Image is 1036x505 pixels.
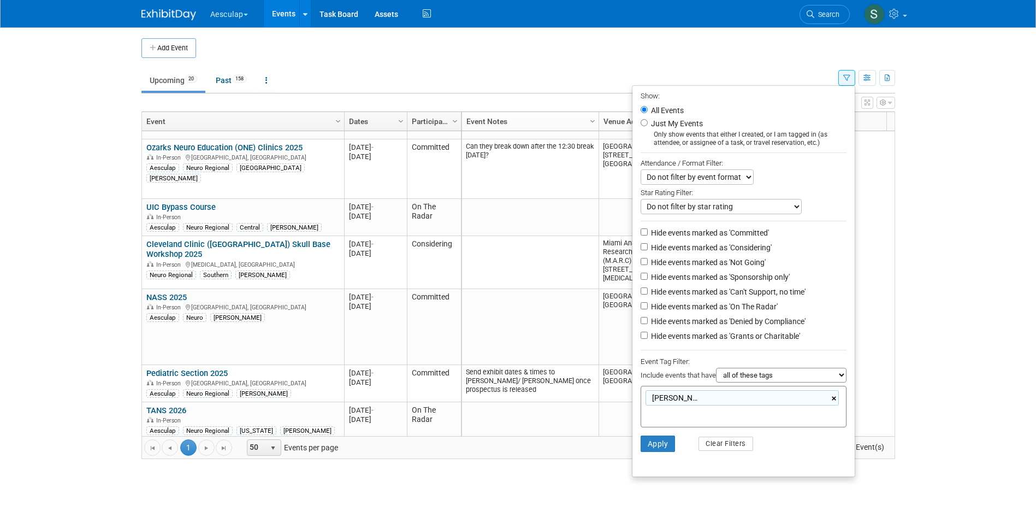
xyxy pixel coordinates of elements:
td: [GEOGRAPHIC_DATA] [STREET_ADDRESS] [GEOGRAPHIC_DATA] [599,139,673,199]
div: Neuro [183,313,206,322]
div: [DATE] [349,249,402,258]
div: [DATE] [349,378,402,387]
div: Neuro Regional [183,426,233,435]
a: Column Settings [332,112,344,128]
div: [DATE] [349,202,402,212]
div: Neuro Regional [146,271,196,279]
div: Show: [641,89,846,102]
div: [DATE] [349,406,402,415]
a: Cleveland Clinic ([GEOGRAPHIC_DATA]) Skull Base Workshop 2025 [146,239,330,260]
label: Just My Events [649,118,703,129]
a: Pediatric Section 2025 [146,368,228,378]
div: [DATE] [349,302,402,311]
div: [PERSON_NAME] [267,223,322,232]
a: Column Settings [395,112,407,128]
span: 50 [247,440,266,455]
span: Go to the next page [202,444,211,453]
div: Aesculap [146,426,179,435]
div: Include events that have [641,368,846,386]
div: Aesculap [146,389,179,398]
img: Sara Hurson [864,4,885,25]
div: [DATE] [349,368,402,378]
a: NASS 2025 [146,292,187,302]
a: Search [800,5,850,24]
label: Hide events marked as 'Denied by Compliance' [649,316,806,327]
label: Hide events marked as 'On The Radar' [649,301,778,312]
a: Column Settings [449,112,461,128]
button: Apply [641,436,676,452]
td: Send exhibit dates & times to [PERSON_NAME]/ [PERSON_NAME] once prospectus is released [462,365,599,402]
label: Hide events marked as 'Committed' [649,227,769,238]
div: [PERSON_NAME] [236,389,291,398]
a: Venue Address [603,112,666,131]
span: - [371,293,374,301]
img: In-Person Event [147,417,153,422]
div: Neuro Regional [183,163,233,172]
div: [PERSON_NAME] [235,271,290,279]
td: Considering [407,236,461,289]
div: [DATE] [349,239,402,249]
span: Go to the previous page [165,444,174,453]
span: In-Person [156,154,184,161]
a: Past158 [208,70,255,91]
div: Southern [200,271,232,279]
div: Neuro Regional [183,223,233,232]
div: Aesculap [146,313,179,322]
div: [MEDICAL_DATA], [GEOGRAPHIC_DATA] [146,260,339,269]
td: Miami Anatomical Research Center (M.A.R.C) [STREET_ADDRESS][MEDICAL_DATA] [599,236,673,289]
div: [GEOGRAPHIC_DATA], [GEOGRAPHIC_DATA] [146,378,339,387]
span: In-Person [156,380,184,387]
label: Hide events marked as 'Not Going' [649,257,766,268]
div: [PERSON_NAME] [146,174,201,183]
div: Aesculap [146,223,179,232]
span: Search [814,10,839,19]
img: In-Person Event [147,154,153,160]
td: Committed [407,289,461,365]
img: ExhibitDay [141,9,196,20]
label: Hide events marked as 'Considering' [649,242,772,253]
div: Only show events that either I created, or I am tagged in (as attendee, or assignee of a task, or... [641,131,846,147]
span: Column Settings [588,117,597,126]
div: [GEOGRAPHIC_DATA], [GEOGRAPHIC_DATA] [146,152,339,162]
span: - [371,240,374,248]
label: Hide events marked as 'Can't Support, no time' [649,286,806,297]
span: 158 [232,75,247,83]
img: In-Person Event [147,261,153,267]
a: Go to the previous page [162,439,178,456]
div: [GEOGRAPHIC_DATA], [GEOGRAPHIC_DATA] [146,302,339,312]
div: Star Rating Filter: [641,185,846,199]
td: [GEOGRAPHIC_DATA], [GEOGRAPHIC_DATA] [599,365,673,402]
span: In-Person [156,417,184,424]
span: - [371,369,374,377]
img: In-Person Event [147,304,153,309]
a: Go to the first page [144,439,161,456]
span: In-Person [156,304,184,311]
div: [DATE] [349,292,402,302]
a: Column Settings [587,112,599,128]
span: Column Settings [334,117,342,126]
a: TANS 2026 [146,406,186,415]
span: - [371,203,374,211]
div: [US_STATE] [236,426,276,435]
a: Ozarks Neuro Education (ONE) Clinics 2025 [146,143,303,152]
span: 20 [185,75,197,83]
a: Dates [349,112,400,131]
label: All Events [649,107,684,114]
button: Clear Filters [698,437,753,451]
td: On The Radar [407,402,461,439]
span: select [269,444,277,453]
span: Events per page [233,439,349,456]
td: On The Radar [407,199,461,236]
span: Column Settings [396,117,405,126]
span: In-Person [156,214,184,221]
img: In-Person Event [147,214,153,219]
div: Neuro Regional [183,389,233,398]
div: [GEOGRAPHIC_DATA] [236,163,305,172]
div: [DATE] [349,143,402,152]
span: 1 [180,439,197,456]
button: Add Event [141,38,196,58]
div: Aesculap [146,163,179,172]
label: Hide events marked as 'Grants or Charitable' [649,331,800,342]
div: Central [236,223,263,232]
a: × [832,392,839,405]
